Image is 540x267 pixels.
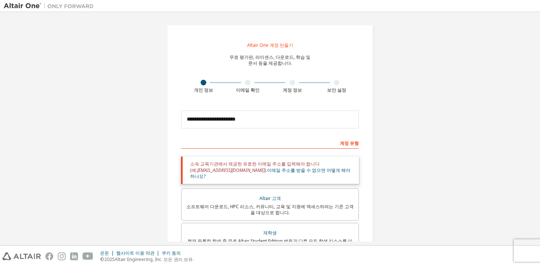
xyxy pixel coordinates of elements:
img: 알타이르 원 [4,2,97,10]
font: 보안 설정 [327,87,346,93]
font: 은둔 [100,250,109,256]
font: ). [265,167,267,173]
img: facebook.svg [45,252,53,260]
font: 이메일 확인 [236,87,259,93]
font: © [100,256,104,263]
img: linkedin.svg [70,252,78,260]
font: 계정 유형 [340,140,359,146]
font: 문서 등을 제공합니다. [248,60,292,66]
font: Altair One 계정 만들기 [247,42,293,48]
font: 웹사이트 이용 약관 [116,250,154,256]
font: [EMAIL_ADDRESS][DOMAIN_NAME] [197,167,265,173]
font: 쿠키 동의 [162,250,181,256]
font: 현재 등록한 학생 중 무료 Altair Student Edition 번들과 다른 모든 학생 리소스를 이용하고자 하는 학생을 위한 사이트입니다. [187,238,352,250]
font: 재학생 [263,230,277,236]
font: 소프트웨어 다운로드, HPC 리소스, 커뮤니티, 교육 및 지원에 액세스하려는 기존 고객을 대상으로 합니다. [186,203,354,216]
img: instagram.svg [58,252,66,260]
font: 계정 정보 [283,87,302,93]
img: altair_logo.svg [2,252,41,260]
img: youtube.svg [82,252,93,260]
font: 2025 [104,256,115,263]
font: 무료 평가판, 라이센스, 다운로드, 학습 및 [229,54,310,60]
font: Altair Engineering, Inc. 모든 권리 보유. [115,256,194,263]
font: 소속 교육기관에서 제공한 유효한 이메일 주소를 입력해야 합니다(예: [190,161,319,173]
a: 이메일 주소를 받을 수 없으면 어떻게 해야 하나요? [190,167,350,179]
font: Altair 고객 [259,195,281,201]
font: 개인 정보 [194,87,213,93]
